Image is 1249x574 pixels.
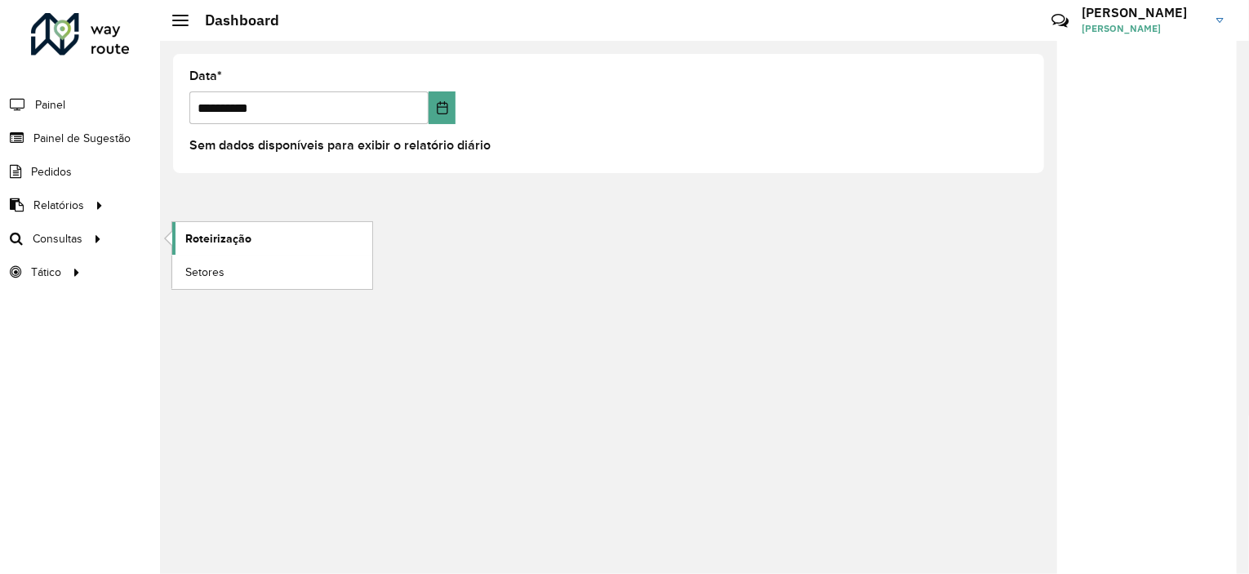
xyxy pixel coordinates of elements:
span: Setores [185,264,224,281]
span: Painel [35,96,65,113]
label: Sem dados disponíveis para exibir o relatório diário [189,136,491,155]
label: Data [189,66,222,86]
span: Roteirização [185,230,251,247]
span: Painel de Sugestão [33,130,131,147]
span: Pedidos [31,163,72,180]
span: Consultas [33,230,82,247]
a: Roteirização [172,222,372,255]
div: Críticas? Dúvidas? Elogios? Sugestões? Entre em contato conosco! [856,5,1027,49]
button: Choose Date [429,91,456,124]
span: [PERSON_NAME] [1082,21,1204,36]
h3: [PERSON_NAME] [1082,5,1204,20]
h2: Dashboard [189,11,279,29]
a: Contato Rápido [1042,3,1078,38]
span: Tático [31,264,61,281]
a: Setores [172,256,372,288]
span: Relatórios [33,197,84,214]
